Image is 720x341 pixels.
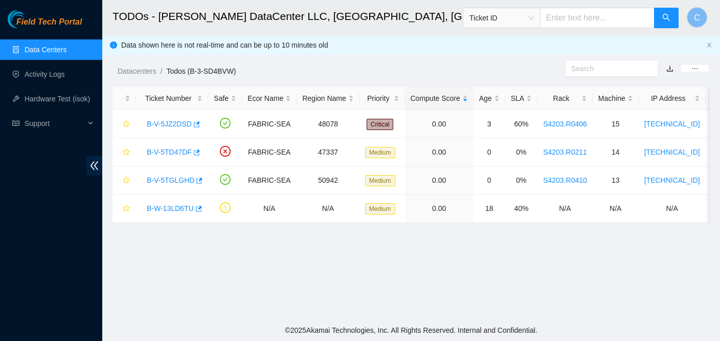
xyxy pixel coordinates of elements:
span: double-left [86,156,102,175]
td: 40% [505,195,537,223]
span: read [12,120,19,127]
a: B-V-5TGLGHD [147,176,194,184]
span: Medium [365,175,395,186]
a: [TECHNICAL_ID] [644,176,700,184]
footer: © 2025 Akamai Technologies, Inc. All Rights Reserved. Internal and Confidential. [102,319,720,341]
button: C [687,7,707,28]
a: S4203.R0211 [543,148,587,156]
a: S4203.R0410 [543,176,587,184]
td: FABRIC-SEA [242,166,297,195]
img: Akamai Technologies [8,10,52,28]
td: 0% [505,166,537,195]
span: Ticket ID [469,10,534,26]
button: star [118,172,130,188]
a: B-V-5TD47DF [147,148,192,156]
td: 13 [593,166,639,195]
button: star [118,116,130,132]
td: 0.00 [405,138,474,166]
a: B-W-13LD6TU [147,204,194,212]
span: Support [25,113,85,134]
td: 0.00 [405,110,474,138]
td: FABRIC-SEA [242,138,297,166]
td: 0.00 [405,166,474,195]
td: 14 [593,138,639,166]
td: FABRIC-SEA [242,110,297,138]
a: download [666,65,673,73]
a: Activity Logs [25,70,65,78]
a: [TECHNICAL_ID] [644,148,700,156]
span: star [123,120,130,129]
td: N/A [297,195,359,223]
td: 48078 [297,110,359,138]
span: check-circle [220,118,231,129]
span: Medium [365,203,395,215]
span: star [123,148,130,157]
span: Critical [367,119,394,130]
input: Search [571,63,644,74]
span: exclamation-circle [220,202,231,213]
a: Data Centers [25,46,66,54]
td: 0 [474,166,505,195]
span: star [123,205,130,213]
button: download [659,60,681,77]
input: Enter text here... [540,8,655,28]
td: 0 [474,138,505,166]
span: search [662,13,670,23]
span: close-circle [220,146,231,157]
td: 18 [474,195,505,223]
td: N/A [639,195,706,223]
button: search [654,8,679,28]
span: / [160,67,162,75]
span: close [706,42,712,48]
a: Todos (B-3-SD4BVW) [166,67,236,75]
span: C [694,11,700,24]
span: check-circle [220,174,231,185]
a: [TECHNICAL_ID] [644,120,700,128]
td: 0.00 [405,195,474,223]
td: 60% [505,110,537,138]
td: N/A [242,195,297,223]
td: 3 [474,110,505,138]
td: 50942 [297,166,359,195]
a: Akamai TechnologiesField Tech Portal [8,18,82,32]
button: star [118,200,130,217]
a: B-V-5JZ2DSD [147,120,192,128]
a: S4203.R0406 [543,120,587,128]
span: Medium [365,147,395,158]
td: N/A [537,195,593,223]
span: ellipsis [691,65,699,72]
td: N/A [593,195,639,223]
button: star [118,144,130,160]
td: 47337 [297,138,359,166]
a: Hardware Test (isok) [25,95,90,103]
span: Field Tech Portal [16,17,82,27]
td: 0% [505,138,537,166]
a: Datacenters [118,67,156,75]
button: close [706,42,712,49]
span: star [123,177,130,185]
td: 15 [593,110,639,138]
